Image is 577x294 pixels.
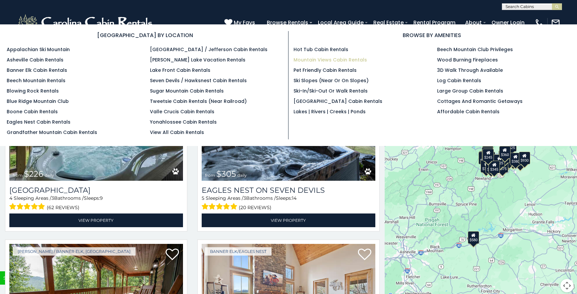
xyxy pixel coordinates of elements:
a: Yonahlossee Cabin Rentals [150,119,217,125]
a: Affordable Cabin Rentals [437,108,500,115]
span: daily [237,173,247,178]
a: Add to favorites [358,248,371,262]
a: Pet Friendly Cabin Rentals [294,67,357,73]
a: View Property [9,213,183,227]
span: (62 reviews) [47,203,79,212]
a: Local Area Guide [315,17,367,28]
a: 3D Walk Through Available [437,67,503,73]
span: My Favs [234,18,255,27]
a: Lake Front Cabin Rentals [150,67,210,73]
a: View Property [202,213,375,227]
a: View All Cabin Rentals [150,129,204,136]
a: Eagles Nest Cabin Rentals [7,119,70,125]
a: My Favs [224,18,257,27]
a: [GEOGRAPHIC_DATA] [9,186,183,195]
img: phone-regular-white.png [535,18,544,27]
span: 9 [100,195,103,201]
a: Valle Crucis Cabin Rentals [150,108,214,115]
a: Blowing Rock Rentals [7,88,59,94]
span: (20 reviews) [239,203,271,212]
h3: Majestic Mountain Hideaway [9,186,183,195]
div: $930 [519,152,530,164]
div: $375 [497,160,508,173]
span: $305 [216,169,236,179]
a: Beech Mountain Rentals [7,77,65,84]
span: $226 [24,169,43,179]
a: Grandfather Mountain Cabin Rentals [7,129,97,136]
a: Asheville Cabin Rentals [7,56,63,63]
span: from [205,173,215,178]
div: $360 [499,146,511,159]
a: Add to favorites [166,248,179,262]
div: $245 [483,149,494,161]
a: Owner Login [488,17,528,28]
a: Sugar Mountain Cabin Rentals [150,88,224,94]
div: $325 [482,146,494,159]
div: $310 [482,147,493,160]
span: daily [45,173,54,178]
a: Cottages and Romantic Getaways [437,98,523,105]
a: Log Cabin Rentals [437,77,481,84]
a: Banner Elk/Eagles Nest [205,247,271,256]
a: Boone Cabin Rentals [7,108,58,115]
div: $580 [468,231,479,244]
div: $345 [489,161,500,173]
a: [GEOGRAPHIC_DATA] / Jefferson Cabin Rentals [150,46,267,53]
div: Sleeping Areas / Bathrooms / Sleeps: [202,195,375,212]
span: 5 [202,195,204,201]
img: mail-regular-white.png [551,18,560,27]
a: Real Estate [370,17,407,28]
a: Tweetsie Cabin Rentals (Near Railroad) [150,98,247,105]
a: Beech Mountain Club Privileges [437,46,513,53]
a: Blue Ridge Mountain Club [7,98,69,105]
h3: [GEOGRAPHIC_DATA] BY LOCATION [7,31,283,39]
a: Large Group Cabin Rentals [437,88,503,94]
h3: BROWSE BY AMENITIES [294,31,570,39]
a: Banner Elk Cabin Rentals [7,67,67,73]
a: Eagles Nest on Seven Devils [202,186,375,195]
div: $230 [478,152,490,164]
a: Ski Slopes (Near or On Slopes) [294,77,369,84]
a: Appalachian Ski Mountain [7,46,70,53]
a: Ski-in/Ski-Out or Walk Rentals [294,88,368,94]
a: About [462,17,485,28]
a: Wood Burning Fireplaces [437,56,498,63]
span: 3 [51,195,54,201]
a: Lakes | Rivers | Creeks | Ponds [294,108,366,115]
span: 4 [9,195,12,201]
div: Sleeping Areas / Bathrooms / Sleeps: [9,195,183,212]
div: $380 [510,153,521,165]
button: Map camera controls [560,279,574,292]
span: 14 [292,195,297,201]
span: 3 [243,195,246,201]
div: $290 [486,161,497,173]
div: $355 [480,160,492,173]
a: [PERSON_NAME] / Banner Elk, [GEOGRAPHIC_DATA] [13,247,136,256]
a: Seven Devils / Hawksnest Cabin Rentals [150,77,247,84]
a: Browse Rentals [263,17,312,28]
span: from [13,173,23,178]
a: Mountain Views Cabin Rentals [294,56,367,63]
a: [GEOGRAPHIC_DATA] Cabin Rentals [294,98,382,105]
a: [PERSON_NAME] Lake Vacation Rentals [150,56,245,63]
a: Rental Program [410,17,459,28]
img: White-1-2.png [17,13,155,33]
a: Hot Tub Cabin Rentals [294,46,348,53]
